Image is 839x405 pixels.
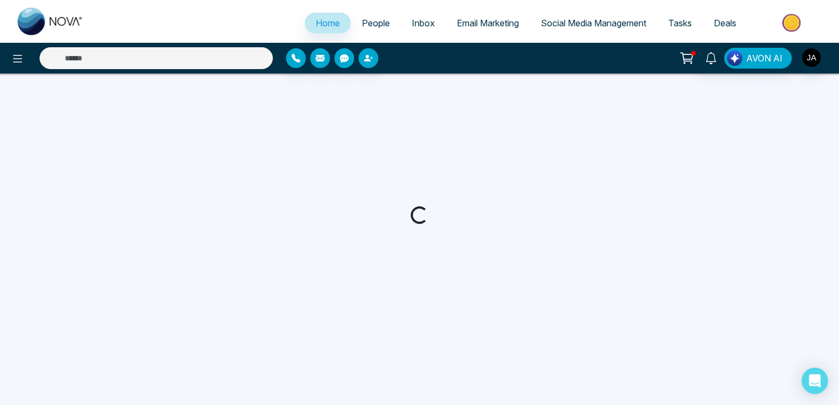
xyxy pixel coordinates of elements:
[401,13,446,33] a: Inbox
[802,48,821,67] img: User Avatar
[362,18,390,29] span: People
[530,13,657,33] a: Social Media Management
[412,18,435,29] span: Inbox
[18,8,83,35] img: Nova CRM Logo
[753,10,832,35] img: Market-place.gif
[316,18,340,29] span: Home
[541,18,646,29] span: Social Media Management
[727,50,742,66] img: Lead Flow
[351,13,401,33] a: People
[714,18,736,29] span: Deals
[305,13,351,33] a: Home
[446,13,530,33] a: Email Marketing
[802,368,828,394] div: Open Intercom Messenger
[457,18,519,29] span: Email Marketing
[746,52,782,65] span: AVON AI
[724,48,792,69] button: AVON AI
[703,13,747,33] a: Deals
[668,18,692,29] span: Tasks
[657,13,703,33] a: Tasks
